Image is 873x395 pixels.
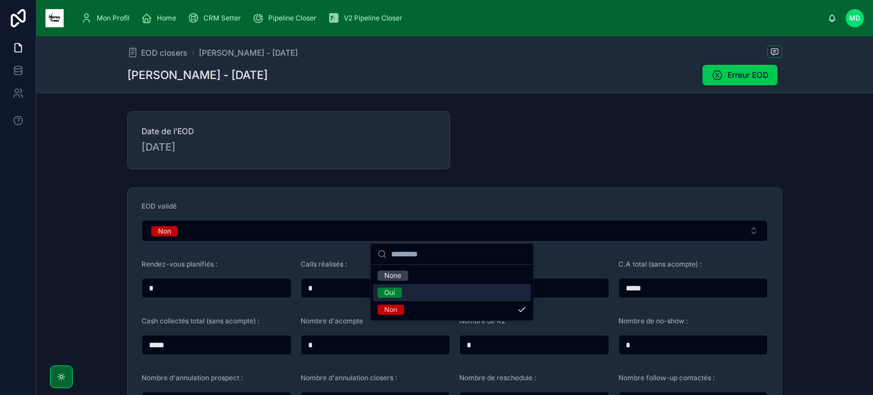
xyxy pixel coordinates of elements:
[618,373,715,382] span: Nombre follow-up contactés :
[371,265,533,321] div: Suggestions
[157,14,176,23] span: Home
[203,14,241,23] span: CRM Setter
[184,8,249,28] a: CRM Setter
[459,373,537,382] span: Nombre de reschedule :
[384,305,397,315] div: Non
[73,6,828,31] div: scrollable content
[618,260,702,268] span: C.A total (sans acompte) :
[158,226,171,236] div: Non
[142,260,218,268] span: Rendez-vous planifiés :
[127,67,268,83] h1: [PERSON_NAME] - [DATE]
[142,220,768,242] button: Select Button
[142,373,243,382] span: Nombre d'annulation prospect :
[301,373,397,382] span: Nombre d'annulation closers :
[618,317,688,325] span: Nombre de no-show :
[142,139,436,155] span: [DATE]
[142,126,436,137] span: Date de l'EOD
[249,8,325,28] a: Pipeline Closer
[849,14,860,23] span: MD
[384,288,395,298] div: Oui
[199,47,298,59] a: [PERSON_NAME] - [DATE]
[77,8,138,28] a: Mon Profil
[384,271,401,281] div: None
[141,47,188,59] span: EOD closers
[45,9,64,27] img: App logo
[268,14,317,23] span: Pipeline Closer
[138,8,184,28] a: Home
[142,317,260,325] span: Cash collectés total (sans acompte) :
[727,69,768,81] span: Erreur EOD
[97,14,130,23] span: Mon Profil
[142,202,177,210] span: EOD validé
[301,317,363,325] span: Nombre d'acompte
[344,14,402,23] span: V2 Pipeline Closer
[702,65,778,85] button: Erreur EOD
[127,47,188,59] a: EOD closers
[301,260,347,268] span: Calls réalisés :
[325,8,410,28] a: V2 Pipeline Closer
